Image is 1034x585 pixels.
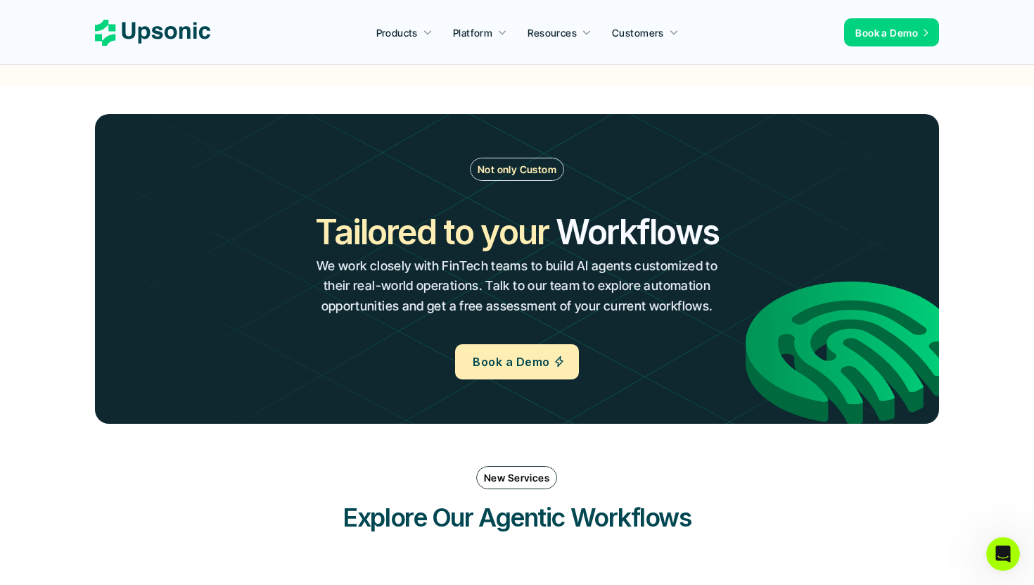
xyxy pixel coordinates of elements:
span: Book a Demo [855,27,918,39]
p: Resources [528,25,577,40]
h2: Workflows [556,208,719,256]
span: Book a Demo [473,355,549,369]
p: We work closely with FinTech teams to build AI agents customized to their real-world operations. ... [315,256,718,317]
h2: Tailored to your [315,208,548,256]
a: Book a Demo [844,18,939,46]
iframe: Intercom live chat [986,537,1020,571]
h3: Explore Our Agentic Workflows [306,500,728,535]
p: Customers [612,25,664,40]
p: New Services [484,470,549,485]
p: Products [376,25,418,40]
p: Platform [453,25,492,40]
p: Not only Custom [478,162,556,177]
a: Book a Demo [455,344,578,379]
a: Products [368,20,441,45]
